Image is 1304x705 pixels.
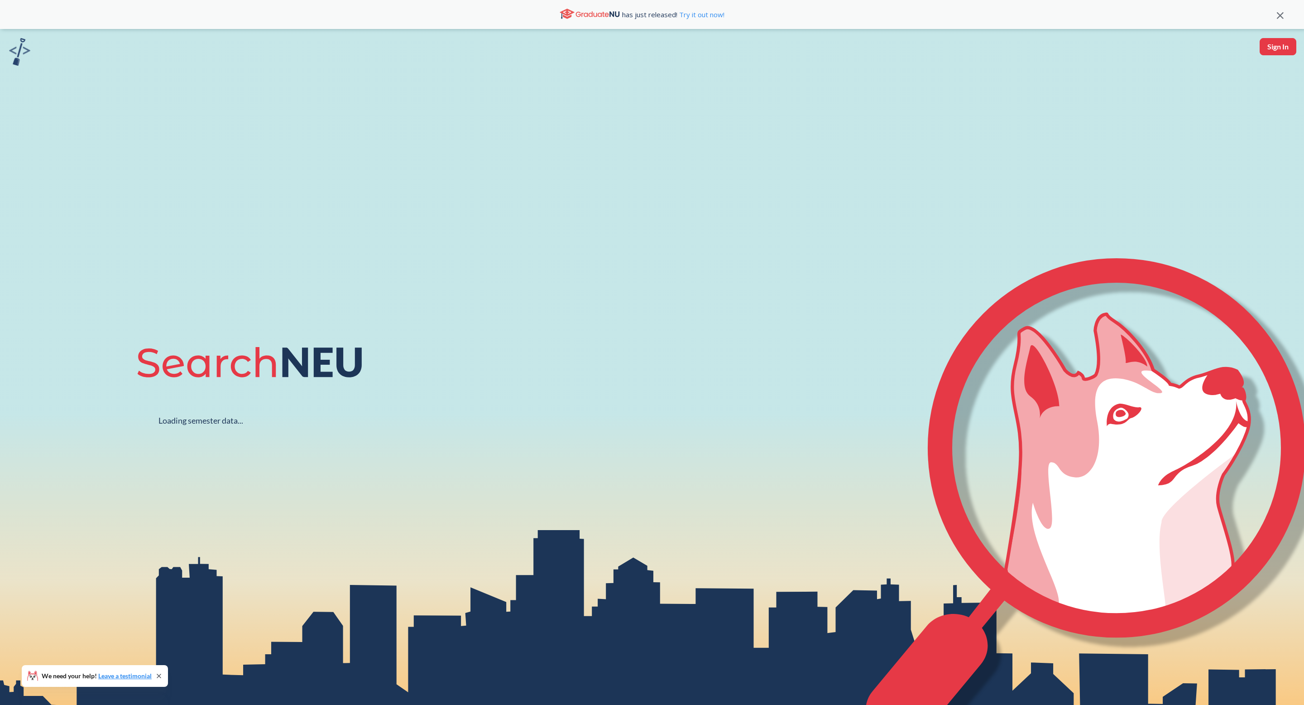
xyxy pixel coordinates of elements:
img: sandbox logo [9,38,30,66]
a: Try it out now! [677,10,724,19]
div: Loading semester data... [158,415,243,426]
a: sandbox logo [9,38,30,68]
button: Sign In [1260,38,1296,55]
a: Leave a testimonial [98,672,152,680]
span: We need your help! [42,673,152,679]
span: has just released! [622,10,724,19]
